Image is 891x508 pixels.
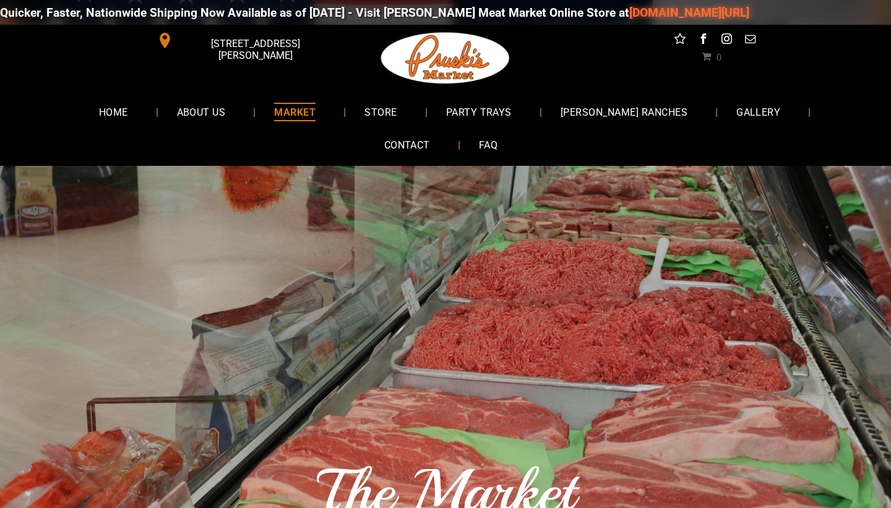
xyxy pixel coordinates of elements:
[742,31,759,50] a: email
[695,31,712,50] a: facebook
[366,129,449,161] a: CONTACT
[718,95,799,128] a: GALLERY
[148,31,338,50] a: [STREET_ADDRESS][PERSON_NAME]
[717,51,721,61] span: 0
[542,95,706,128] a: [PERSON_NAME] RANCHES
[176,32,335,67] span: [STREET_ADDRESS][PERSON_NAME]
[158,95,244,128] a: ABOUT US
[719,31,735,50] a: instagram
[346,95,415,128] a: STORE
[672,31,688,50] a: Social network
[256,95,334,128] a: MARKET
[80,95,147,128] a: HOME
[428,95,530,128] a: PARTY TRAYS
[379,25,512,92] img: Pruski-s+Market+HQ+Logo2-1920w.png
[460,129,516,161] a: FAQ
